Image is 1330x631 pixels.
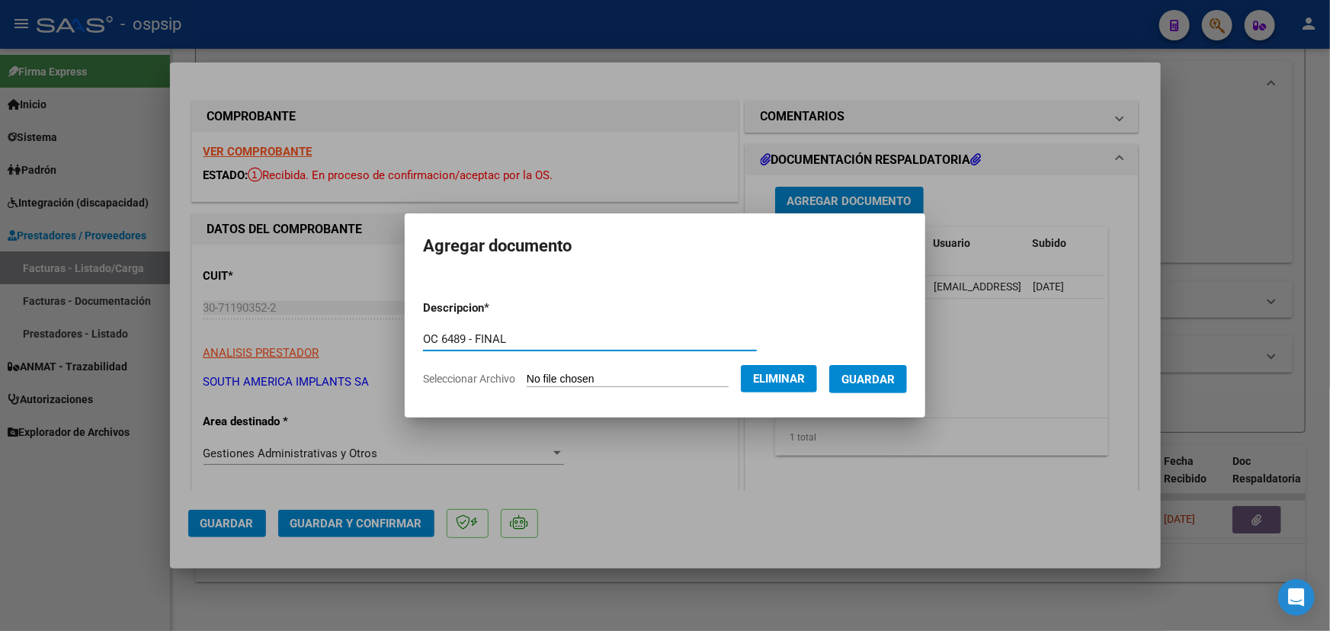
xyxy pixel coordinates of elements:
[423,299,569,317] p: Descripcion
[1278,579,1315,616] div: Open Intercom Messenger
[741,365,817,392] button: Eliminar
[423,232,907,261] h2: Agregar documento
[423,373,515,385] span: Seleccionar Archivo
[841,373,895,386] span: Guardar
[753,372,805,386] span: Eliminar
[829,365,907,393] button: Guardar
